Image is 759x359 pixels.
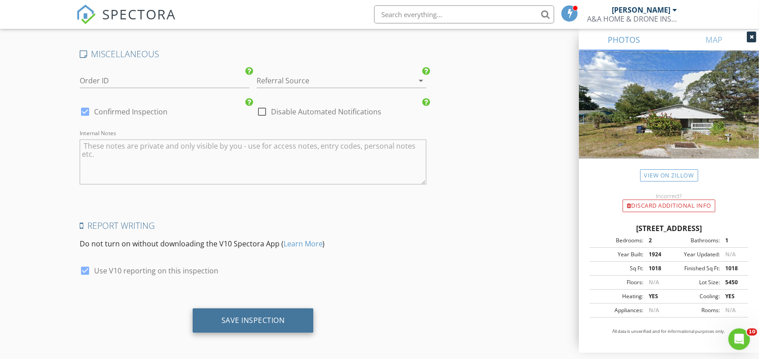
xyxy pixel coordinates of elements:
[640,169,698,182] a: View on Zillow
[80,48,427,60] h4: MISCELLANEOUS
[720,236,745,245] div: 1
[592,306,643,314] div: Appliances:
[592,250,643,259] div: Year Built:
[725,306,736,314] span: N/A
[374,5,554,23] input: Search everything...
[725,250,736,258] span: N/A
[612,5,670,14] div: [PERSON_NAME]
[669,306,720,314] div: Rooms:
[669,292,720,300] div: Cooling:
[80,238,427,249] p: Do not turn on without downloading the V10 Spectora App ( )
[76,5,96,24] img: The Best Home Inspection Software - Spectora
[728,328,750,350] iframe: Intercom live chat
[80,140,427,185] textarea: Internal Notes
[669,250,720,259] div: Year Updated:
[592,292,643,300] div: Heating:
[747,328,757,336] span: 10
[592,236,643,245] div: Bedrooms:
[669,29,759,50] a: MAP
[587,14,677,23] div: A&A HOME & DRONE INSPECTIONS, LLC
[590,328,748,335] p: All data is unverified and for informational purposes only.
[669,236,720,245] div: Bathrooms:
[579,29,669,50] a: PHOTOS
[579,192,759,200] div: Incorrect?
[643,292,669,300] div: YES
[720,264,745,273] div: 1018
[590,223,748,234] div: [STREET_ADDRESS]
[643,250,669,259] div: 1924
[643,264,669,273] div: 1018
[643,236,669,245] div: 2
[102,5,176,23] span: SPECTORA
[592,278,643,286] div: Floors:
[720,292,745,300] div: YES
[720,278,745,286] div: 5450
[80,220,427,232] h4: Report Writing
[669,278,720,286] div: Lot Size:
[76,12,176,31] a: SPECTORA
[416,75,426,86] i: arrow_drop_down
[579,50,759,180] img: streetview
[623,200,715,212] div: Discard Additional info
[284,239,323,249] a: Learn More
[649,306,659,314] span: N/A
[649,278,659,286] span: N/A
[94,107,167,116] label: Confirmed Inspection
[271,107,381,116] label: Disable Automated Notifications
[669,264,720,273] div: Finished Sq Ft:
[94,266,218,275] label: Use V10 reporting on this inspection
[221,316,285,325] div: Save Inspection
[592,264,643,273] div: Sq Ft:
